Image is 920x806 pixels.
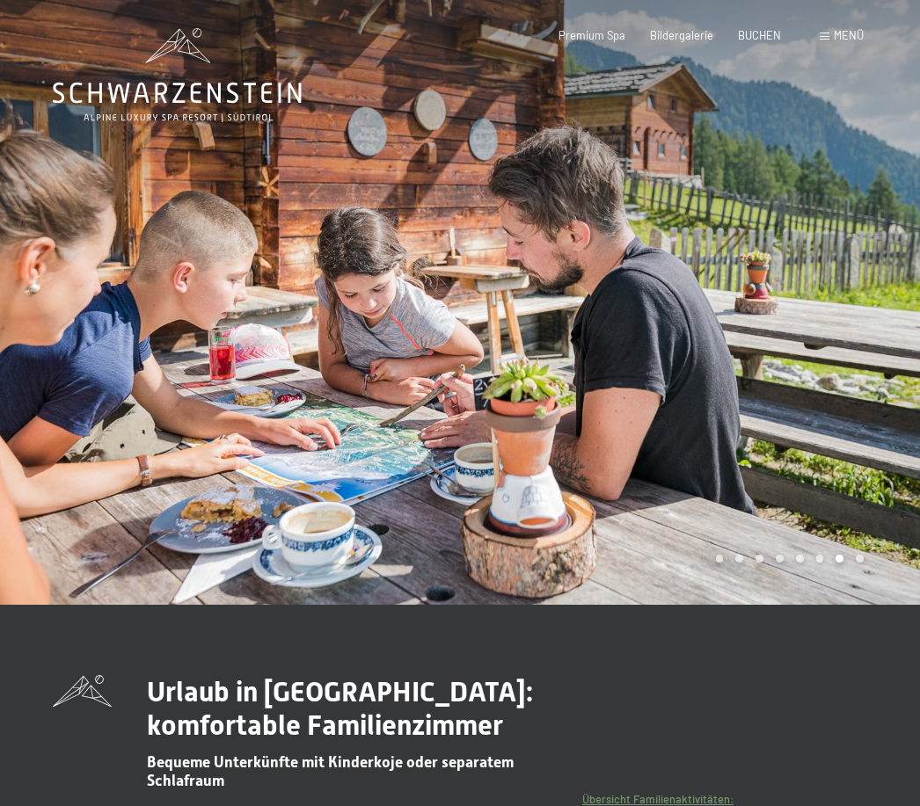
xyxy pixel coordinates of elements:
div: Carousel Page 7 (Current Slide) [836,555,843,563]
div: Carousel Page 5 [796,555,804,563]
a: Übersicht Familienaktivitäten: [582,792,734,806]
div: Carousel Page 3 [756,555,763,563]
div: Carousel Page 4 [776,555,784,563]
a: BUCHEN [738,28,781,42]
div: Carousel Pagination [710,555,864,563]
span: Menü [834,28,864,42]
div: Carousel Page 1 [716,555,724,563]
div: Carousel Page 2 [735,555,743,563]
span: Bequeme Unterkünfte mit Kinderkoje oder separatem Schlafraum [147,753,514,789]
span: Urlaub in [GEOGRAPHIC_DATA]: komfortable Familienzimmer [147,675,533,742]
div: Carousel Page 8 [856,555,864,563]
a: Premium Spa [559,28,625,42]
div: Carousel Page 6 [816,555,824,563]
a: Bildergalerie [650,28,713,42]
